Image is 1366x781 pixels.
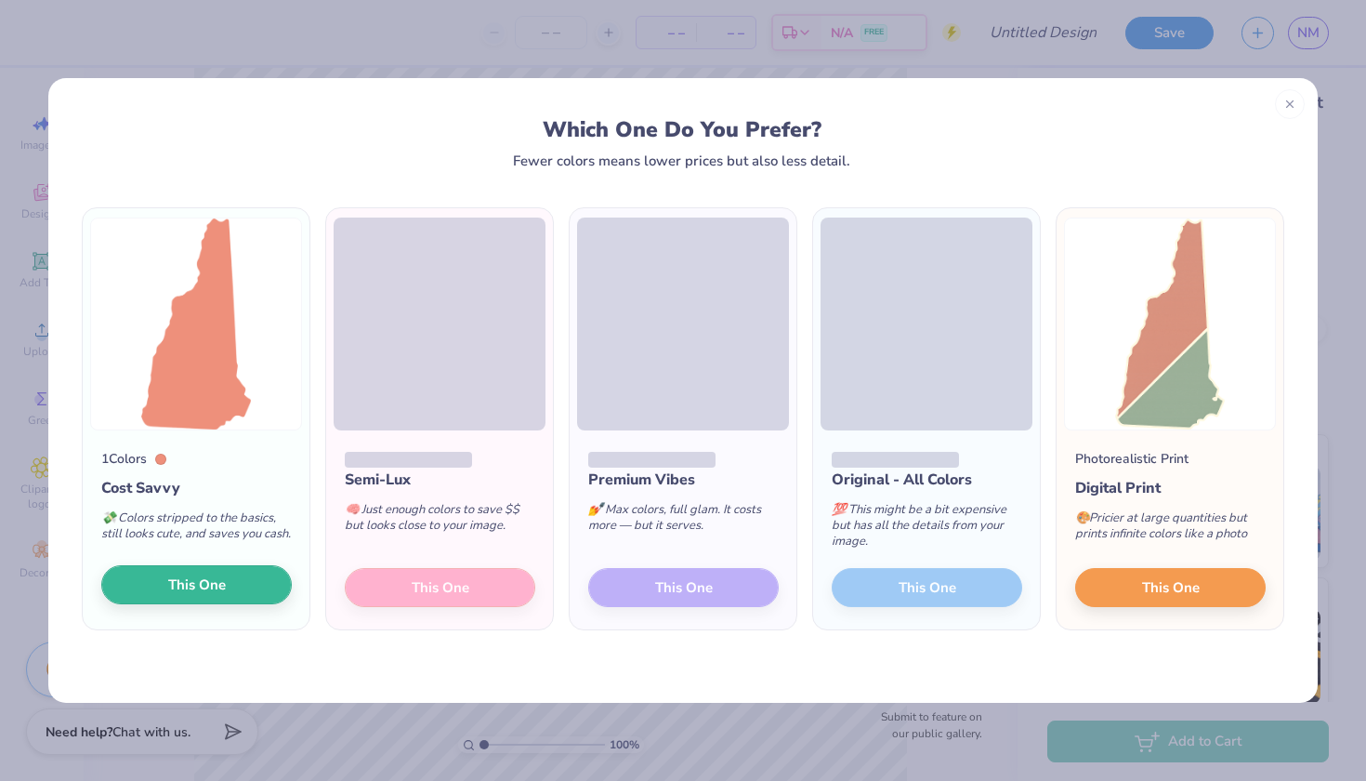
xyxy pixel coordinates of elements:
[832,501,847,518] span: 💯
[1075,499,1266,561] div: Pricier at large quantities but prints infinite colors like a photo
[588,501,603,518] span: 💅
[1142,577,1200,599] span: This One
[345,501,360,518] span: 🧠
[588,469,779,491] div: Premium Vibes
[101,510,116,526] span: 💸
[832,469,1022,491] div: Original - All Colors
[588,491,779,552] div: Max colors, full glam. It costs more — but it serves.
[1064,218,1276,430] img: Photorealistic preview
[155,454,166,465] div: 486 C
[345,491,535,552] div: Just enough colors to save $$ but looks close to your image.
[101,477,292,499] div: Cost Savvy
[101,449,147,469] div: 1 Colors
[101,565,292,604] button: This One
[90,218,302,430] img: 1 color option
[345,469,535,491] div: Semi-Lux
[1075,568,1266,607] button: This One
[101,499,292,561] div: Colors stripped to the basics, still looks cute, and saves you cash.
[513,153,850,168] div: Fewer colors means lower prices but also less detail.
[832,491,1022,568] div: This might be a bit expensive but has all the details from your image.
[168,575,226,596] span: This One
[1075,477,1266,499] div: Digital Print
[1075,449,1189,469] div: Photorealistic Print
[99,117,1266,142] div: Which One Do You Prefer?
[1075,510,1090,526] span: 🎨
